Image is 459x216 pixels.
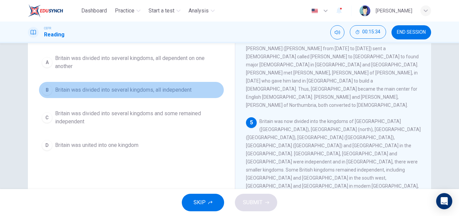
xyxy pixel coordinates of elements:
button: BBritain was divided into several kingdoms, all independent [39,82,224,98]
span: Dashboard [81,7,107,15]
h1: Reading [44,31,65,39]
button: DBritain was united into one kingdom [39,137,224,154]
button: Dashboard [79,5,110,17]
div: C [42,112,52,123]
span: One important source of sixth to eighth century British history is the "Ecclesiastical History of... [246,22,419,108]
button: ABritain was divided into several kingdoms, all dependent on one another [39,51,224,73]
div: Open Intercom Messenger [436,193,452,209]
span: CEFR [44,26,51,31]
button: Practice [112,5,143,17]
span: Britain was divided into several kingdoms, all independent [55,86,192,94]
button: 00:15:34 [350,25,386,39]
img: Profile picture [360,5,370,16]
span: 00:15:34 [362,29,380,35]
img: en [310,8,319,13]
button: Analysis [186,5,217,17]
div: A [42,57,52,68]
span: Britain was divided into several kingdoms and some remained independent [55,110,221,126]
a: EduSynch logo [28,4,79,18]
span: Start a test [149,7,174,15]
span: SKIP [194,198,206,207]
button: Start a test [146,5,183,17]
button: SKIP [182,194,224,211]
button: END SESSION [391,25,431,39]
img: EduSynch logo [28,4,63,18]
div: B [42,85,52,95]
div: Mute [330,25,344,39]
span: END SESSION [397,30,426,35]
button: CBritain was divided into several kingdoms and some remained independent [39,106,224,129]
span: Britain was now divided into the kingdoms of [GEOGRAPHIC_DATA] ([GEOGRAPHIC_DATA]), [GEOGRAPHIC_D... [246,119,421,197]
div: Hide [350,25,386,39]
span: Britain was divided into several kingdoms, all dependent on one another [55,54,221,70]
span: Britain was united into one kingdom [55,141,138,149]
div: D [42,140,52,151]
div: [PERSON_NAME] [376,7,412,15]
div: 5 [246,117,257,128]
span: Analysis [189,7,209,15]
span: Practice [115,7,134,15]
